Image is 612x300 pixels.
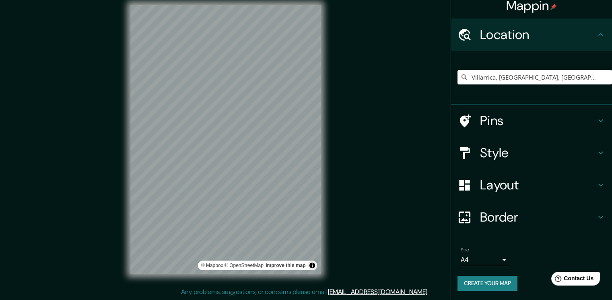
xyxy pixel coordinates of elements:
[451,18,612,51] div: Location
[540,269,603,291] iframe: Help widget launcher
[451,105,612,137] div: Pins
[480,27,596,43] h4: Location
[457,276,517,291] button: Create your map
[130,5,321,274] canvas: Map
[307,261,317,270] button: Toggle attribution
[430,287,431,297] div: .
[201,263,223,268] a: Mapbox
[480,145,596,161] h4: Style
[451,169,612,201] div: Layout
[461,247,469,253] label: Size
[225,263,264,268] a: OpenStreetMap
[429,287,430,297] div: .
[266,263,305,268] a: Map feedback
[480,177,596,193] h4: Layout
[480,113,596,129] h4: Pins
[480,209,596,225] h4: Border
[457,70,612,84] input: Pick your city or area
[451,137,612,169] div: Style
[451,201,612,233] div: Border
[181,287,429,297] p: Any problems, suggestions, or concerns please email .
[328,288,427,296] a: [EMAIL_ADDRESS][DOMAIN_NAME]
[550,4,557,10] img: pin-icon.png
[461,253,509,266] div: A4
